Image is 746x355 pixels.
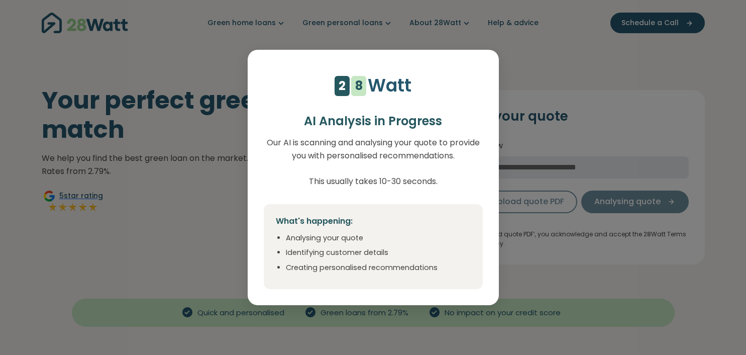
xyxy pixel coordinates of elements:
li: Analysing your quote [286,233,471,244]
h2: AI Analysis in Progress [264,114,483,129]
li: Creating personalised recommendations [286,262,471,274]
div: 2 [339,76,346,96]
div: 8 [355,76,363,96]
p: Our AI is scanning and analysing your quote to provide you with personalised recommendations. Thi... [264,136,483,188]
h4: What's happening: [276,216,471,227]
li: Identifying customer details [286,247,471,258]
p: Watt [368,71,411,100]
